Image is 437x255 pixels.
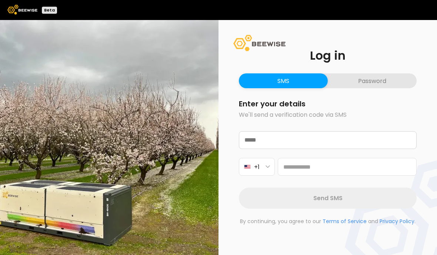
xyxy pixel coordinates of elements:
img: Beewise logo [7,5,37,14]
a: Terms of Service [323,218,367,225]
a: Privacy Policy [380,218,414,225]
p: We'll send a verification code via SMS [239,110,417,119]
span: Send SMS [313,193,343,203]
h2: Enter your details [239,100,417,107]
button: SMS [239,73,328,88]
span: +1 [254,162,260,172]
button: Password [328,73,417,88]
div: Beta [42,7,57,14]
button: Send SMS [239,188,417,209]
button: +1 [239,158,275,176]
p: By continuing, you agree to our and . [239,218,417,225]
h1: Log in [239,50,417,62]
